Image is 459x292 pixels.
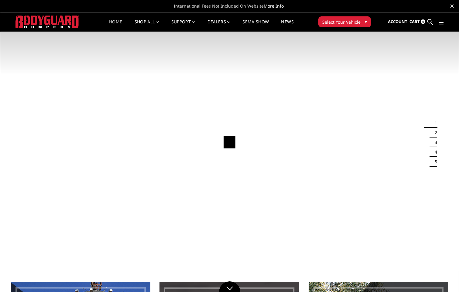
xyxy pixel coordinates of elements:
[365,19,367,25] span: ▾
[388,19,407,24] span: Account
[15,15,79,28] img: BODYGUARD BUMPERS
[207,20,231,32] a: Dealers
[135,20,159,32] a: shop all
[431,118,437,128] button: 1 of 5
[421,19,425,24] span: 0
[409,19,420,24] span: Cart
[431,157,437,167] button: 5 of 5
[431,138,437,147] button: 3 of 5
[318,16,371,27] button: Select Your Vehicle
[109,20,122,32] a: Home
[264,3,284,9] a: More Info
[388,14,407,30] a: Account
[431,128,437,138] button: 2 of 5
[281,20,293,32] a: News
[242,20,269,32] a: SEMA Show
[431,147,437,157] button: 4 of 5
[219,281,240,292] a: Click to Down
[322,19,361,25] span: Select Your Vehicle
[171,20,195,32] a: Support
[409,14,425,30] a: Cart 0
